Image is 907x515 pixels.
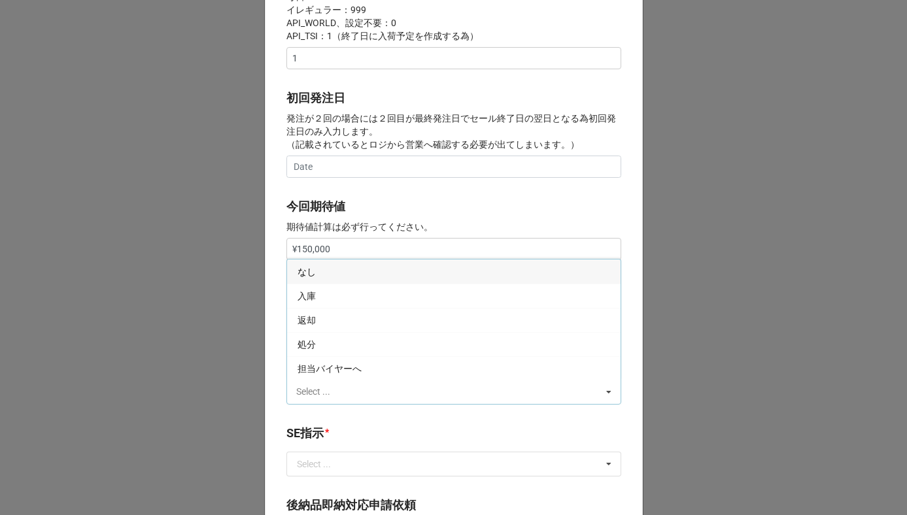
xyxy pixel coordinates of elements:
[286,89,345,107] label: 初回発注日
[286,156,621,178] input: Date
[286,496,416,514] label: 後納品即納対応申請依頼
[286,112,621,151] p: 発注が２回の場合には２回目が最終発注日でセール終了日の翌日となる為初回発注日のみ入力します。 （記載されているとロジから営業へ確認する必要が出てしまいます。）
[298,291,316,301] span: 入庫
[297,459,331,469] div: Select ...
[286,197,345,216] label: 今回期待値
[286,424,324,442] label: SE指示
[298,339,316,350] span: 処分
[298,363,362,374] span: 担当バイヤーへ
[298,267,316,277] span: なし
[286,220,621,233] p: 期待値計算は必ず行ってください。
[298,315,316,325] span: 返却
